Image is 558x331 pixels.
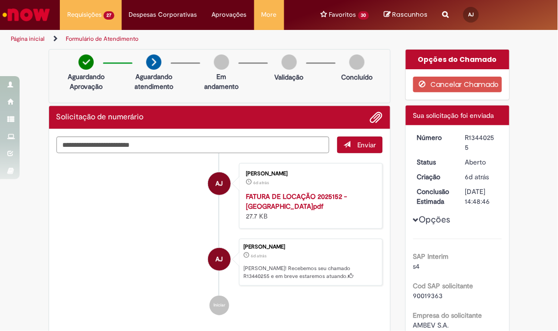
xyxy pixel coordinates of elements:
[251,253,266,259] time: 22/08/2025 14:48:43
[56,137,329,153] textarea: Digite sua mensagem aqui...
[253,180,269,186] time: 22/08/2025 14:48:34
[243,244,377,250] div: [PERSON_NAME]
[413,281,474,290] b: Cod SAP solicitante
[56,153,383,325] ul: Histórico de tíquete
[384,10,427,19] a: No momento, sua lista de rascunhos tem 0 Itens
[253,180,269,186] span: 6d atrás
[11,35,45,43] a: Página inicial
[146,55,161,70] img: arrow-next.png
[465,172,499,182] div: 22/08/2025 14:48:43
[413,111,494,120] span: Sua solicitação foi enviada
[262,10,277,20] span: More
[67,10,102,20] span: Requisições
[465,172,489,181] time: 22/08/2025 14:48:43
[413,262,420,271] span: s4
[216,172,223,195] span: AJ
[214,55,229,70] img: img-circle-grey.png
[104,11,114,20] span: 27
[56,239,383,286] li: Antonio De Padua Rodrigues Da Silva Junior
[208,248,231,271] div: Antonio De Padua Rodrigues Da Silva Junior
[410,157,458,167] dt: Status
[246,192,372,221] div: 27.7 KB
[341,72,372,82] p: Concluído
[337,137,383,153] button: Enviar
[282,55,297,70] img: img-circle-grey.png
[357,140,376,149] span: Enviar
[129,10,197,20] span: Despesas Corporativas
[7,30,318,48] ul: Trilhas de página
[134,72,173,91] p: Aguardando atendimento
[370,111,383,124] button: Adicionar anexos
[392,10,427,19] span: Rascunhos
[465,157,499,167] div: Aberto
[246,171,372,177] div: [PERSON_NAME]
[208,172,231,195] div: Antonio De Padua Rodrigues Da Silva Junior
[216,248,223,271] span: AJ
[469,11,474,18] span: AJ
[410,133,458,142] dt: Número
[246,192,347,211] a: FATURA DE LOCAÇÃO 2025152 - [GEOGRAPHIC_DATA]pdf
[413,77,502,92] button: Cancelar Chamado
[66,35,138,43] a: Formulário de Atendimento
[465,187,499,206] div: [DATE] 14:48:46
[275,72,304,82] p: Validação
[212,10,247,20] span: Aprovações
[251,253,266,259] span: 6d atrás
[413,291,443,300] span: 90019363
[243,265,377,280] p: [PERSON_NAME]! Recebemos seu chamado R13440255 e em breve estaremos atuando.
[465,133,499,152] div: R13440255
[465,172,489,181] span: 6d atrás
[413,321,449,330] span: AMBEV S.A.
[410,187,458,206] dt: Conclusão Estimada
[68,72,105,91] p: Aguardando Aprovação
[1,5,52,25] img: ServiceNow
[349,55,365,70] img: img-circle-grey.png
[204,72,239,91] p: Em andamento
[79,55,94,70] img: check-circle-green.png
[358,11,370,20] span: 30
[413,311,482,320] b: Empresa do solicitante
[406,50,509,69] div: Opções do Chamado
[329,10,356,20] span: Favoritos
[410,172,458,182] dt: Criação
[413,252,449,261] b: SAP Interim
[56,113,144,122] h2: Solicitação de numerário Histórico de tíquete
